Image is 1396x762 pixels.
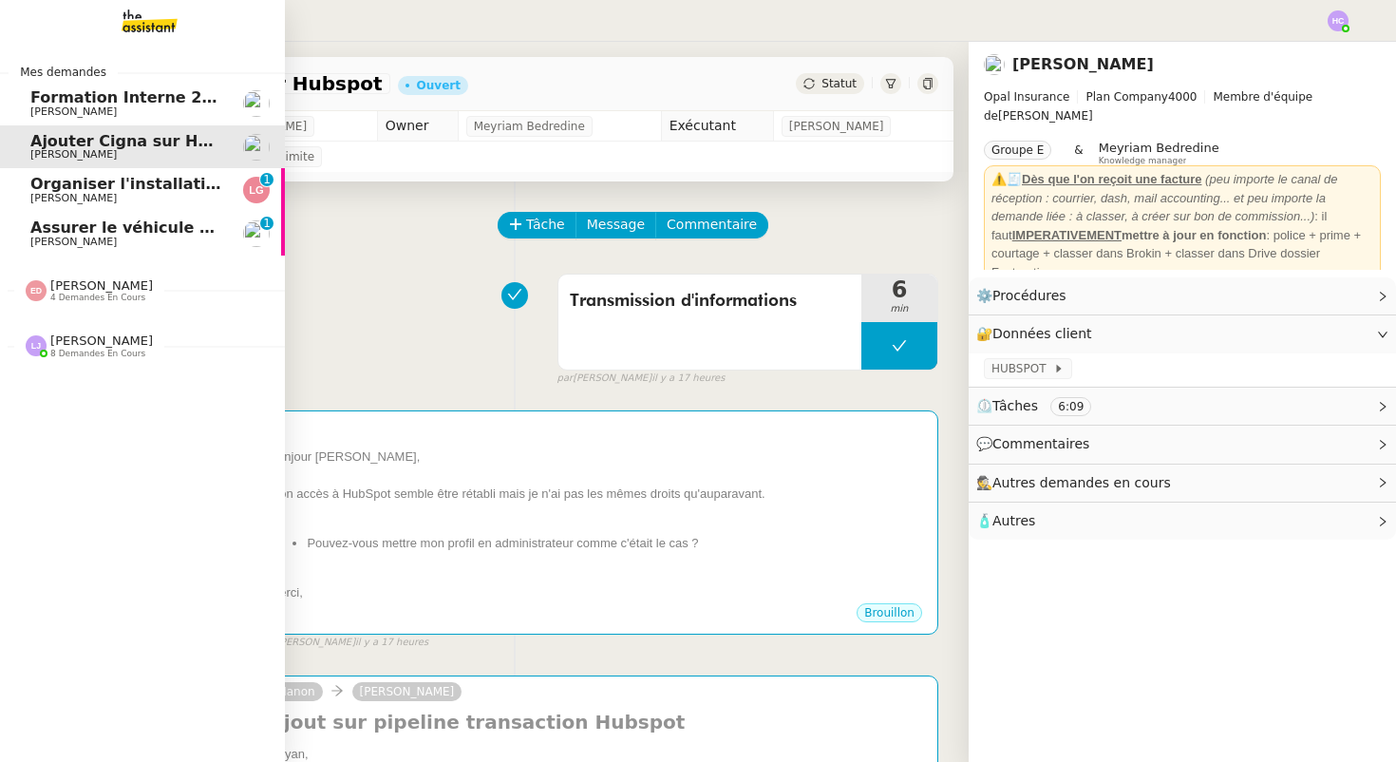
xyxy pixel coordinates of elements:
[269,448,930,467] div: Bonjour [PERSON_NAME],
[984,54,1005,75] img: users%2FWH1OB8fxGAgLOjAz1TtlPPgOcGL2%2Favatar%2F32e28291-4026-4208-b892-04f74488d877
[976,513,1035,528] span: 🧴
[969,277,1396,314] div: ⚙️Procédures
[260,173,274,186] nz-badge-sup: 1
[377,111,458,142] td: Owner
[352,683,462,700] a: [PERSON_NAME]
[821,77,857,90] span: Statut
[976,475,1179,490] span: 🕵️
[50,333,153,348] span: [PERSON_NAME]
[9,63,118,82] span: Mes demandes
[969,426,1396,463] div: 💬Commentaires
[655,212,768,238] button: Commentaire
[864,606,915,619] span: Brouillon
[1328,10,1349,31] img: svg
[526,214,565,236] span: Tâche
[30,192,117,204] span: [PERSON_NAME]
[30,105,117,118] span: [PERSON_NAME]
[243,220,270,247] img: users%2FgeBNsgrICCWBxRbiuqfStKJvnT43%2Favatar%2F643e594d886881602413a30f_1666712378186.jpeg
[976,323,1100,345] span: 🔐
[651,371,725,387] span: il y a 17 heures
[355,635,428,651] span: il y a 17 heures
[991,170,1373,281] div: ⚠️🧾 : il faut : police + prime + courtage + classer dans Brokin + classer dans Drive dossier Fact...
[1099,141,1219,155] span: Meyriam Bedredine
[263,217,271,234] p: 1
[474,117,585,136] span: Meyriam Bedredine
[269,583,930,602] div: Merci,
[1022,172,1201,186] u: Dès que l'on reçoit une facture
[30,88,360,106] span: Formation Interne 2 - [PERSON_NAME]
[984,141,1051,160] nz-tag: Groupe E
[269,485,930,504] div: Mon accès à HubSpot semble être rétabli mais je n'ai pas les mêmes droits qu'auparavant.
[260,217,274,230] nz-badge-sup: 1
[969,388,1396,425] div: ⏲️Tâches 6:09
[969,465,1396,502] div: 🕵️Autres demandes en cours
[991,359,1053,378] span: HUBSPOT
[1099,156,1187,166] span: Knowledge manager
[1012,228,1122,242] u: IMPERATIVEMENT
[992,398,1038,413] span: Tâches
[976,285,1075,307] span: ⚙️
[557,371,726,387] small: [PERSON_NAME]
[991,172,1338,223] em: (peu importe le canal de réception : courrier, dash, mail accounting... et peu importe la demande...
[243,134,270,161] img: users%2FWH1OB8fxGAgLOjAz1TtlPPgOcGL2%2Favatar%2F32e28291-4026-4208-b892-04f74488d877
[263,173,271,190] p: 1
[50,278,153,293] span: [PERSON_NAME]
[557,371,574,387] span: par
[269,683,322,700] a: Manon
[992,513,1035,528] span: Autres
[976,436,1098,451] span: 💬
[984,87,1381,125] span: [PERSON_NAME]
[992,326,1092,341] span: Données client
[30,219,386,237] span: Assurer le véhicule avec [PERSON_NAME]
[26,335,47,356] img: svg
[1168,90,1198,104] span: 4000
[30,236,117,248] span: [PERSON_NAME]
[969,315,1396,352] div: 🔐Données client
[976,398,1107,413] span: ⏲️
[30,175,319,193] span: Organiser l'installation de la fibre
[260,635,428,651] small: [PERSON_NAME]
[1074,141,1083,165] span: &
[992,436,1089,451] span: Commentaires
[984,90,1069,104] span: Opal Insurance
[243,90,270,117] img: users%2Fa6PbEmLwvGXylUqKytRPpDpAx153%2Favatar%2Ffanny.png
[1012,55,1154,73] a: [PERSON_NAME]
[50,293,145,303] span: 4 demandes en cours
[50,349,145,359] span: 8 demandes en cours
[789,117,884,136] span: [PERSON_NAME]
[570,287,850,315] span: Transmission d'informations
[243,177,270,203] img: svg
[1050,397,1091,416] nz-tag: 6:09
[661,111,773,142] td: Exécutant
[667,214,757,236] span: Commentaire
[992,288,1066,303] span: Procédures
[30,132,257,150] span: Ajouter Cigna sur Hubspot
[307,534,930,553] li: Pouvez-vous mettre mon profil en administrateur comme c'était le cas ?
[269,709,930,735] h4: Ajout sur pipeline transaction Hubspot
[417,80,461,91] div: Ouvert
[1099,141,1219,165] app-user-label: Knowledge manager
[26,280,47,301] img: svg
[861,301,937,317] span: min
[992,475,1171,490] span: Autres demandes en cours
[1085,90,1167,104] span: Plan Company
[969,503,1396,540] div: 🧴Autres
[1012,228,1267,242] strong: mettre à jour en fonction
[498,212,576,238] button: Tâche
[30,148,117,161] span: [PERSON_NAME]
[575,212,656,238] button: Message
[587,214,645,236] span: Message
[861,278,937,301] span: 6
